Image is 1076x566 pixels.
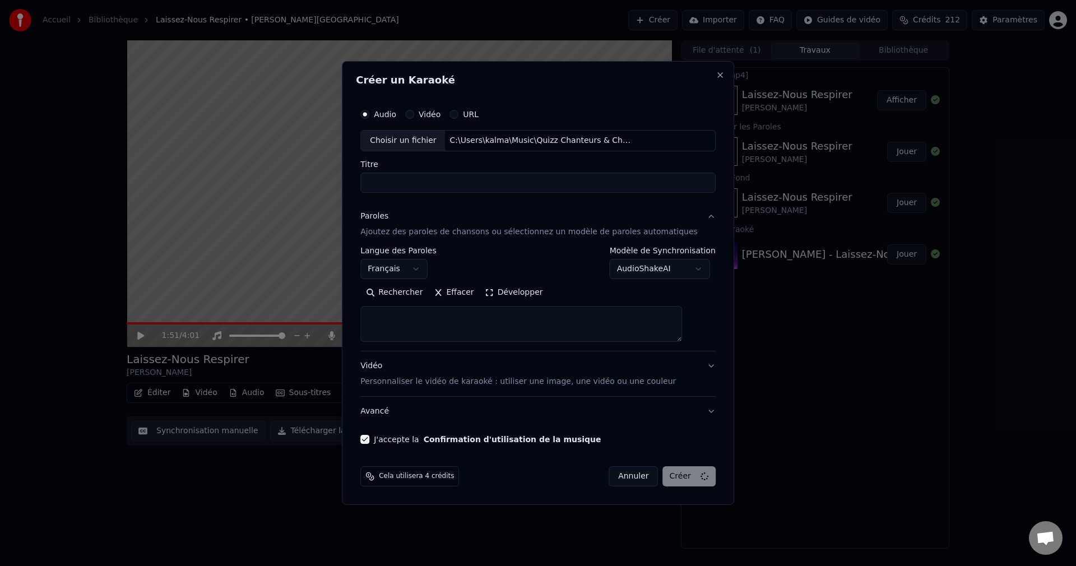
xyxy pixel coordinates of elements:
label: Vidéo [419,110,440,118]
div: C:\Users\kalma\Music\Quizz Chanteurs & Chanteuses En Francais\[GEOGRAPHIC_DATA][PERSON_NAME]\Sacr... [446,135,636,146]
p: Personnaliser le vidéo de karaoké : utiliser une image, une vidéo ou une couleur [360,376,676,387]
label: Modèle de Synchronisation [610,247,716,254]
h2: Créer un Karaoké [356,75,720,85]
p: Ajoutez des paroles de chansons ou sélectionnez un modèle de paroles automatiques [360,226,698,238]
div: Paroles [360,211,388,222]
button: Rechercher [360,284,428,301]
label: Langue des Paroles [360,247,437,254]
button: Annuler [609,466,658,486]
button: ParolesAjoutez des paroles de chansons ou sélectionnez un modèle de paroles automatiques [360,202,716,247]
div: ParolesAjoutez des paroles de chansons ou sélectionnez un modèle de paroles automatiques [360,247,716,351]
button: Avancé [360,397,716,426]
button: Développer [480,284,549,301]
label: J'accepte la [374,435,601,443]
label: Audio [374,110,396,118]
div: Vidéo [360,360,676,387]
button: VidéoPersonnaliser le vidéo de karaoké : utiliser une image, une vidéo ou une couleur [360,351,716,396]
button: J'accepte la [424,435,601,443]
label: Titre [360,160,716,168]
label: URL [463,110,479,118]
div: Choisir un fichier [361,131,445,151]
span: Cela utilisera 4 crédits [379,472,454,481]
button: Effacer [428,284,479,301]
